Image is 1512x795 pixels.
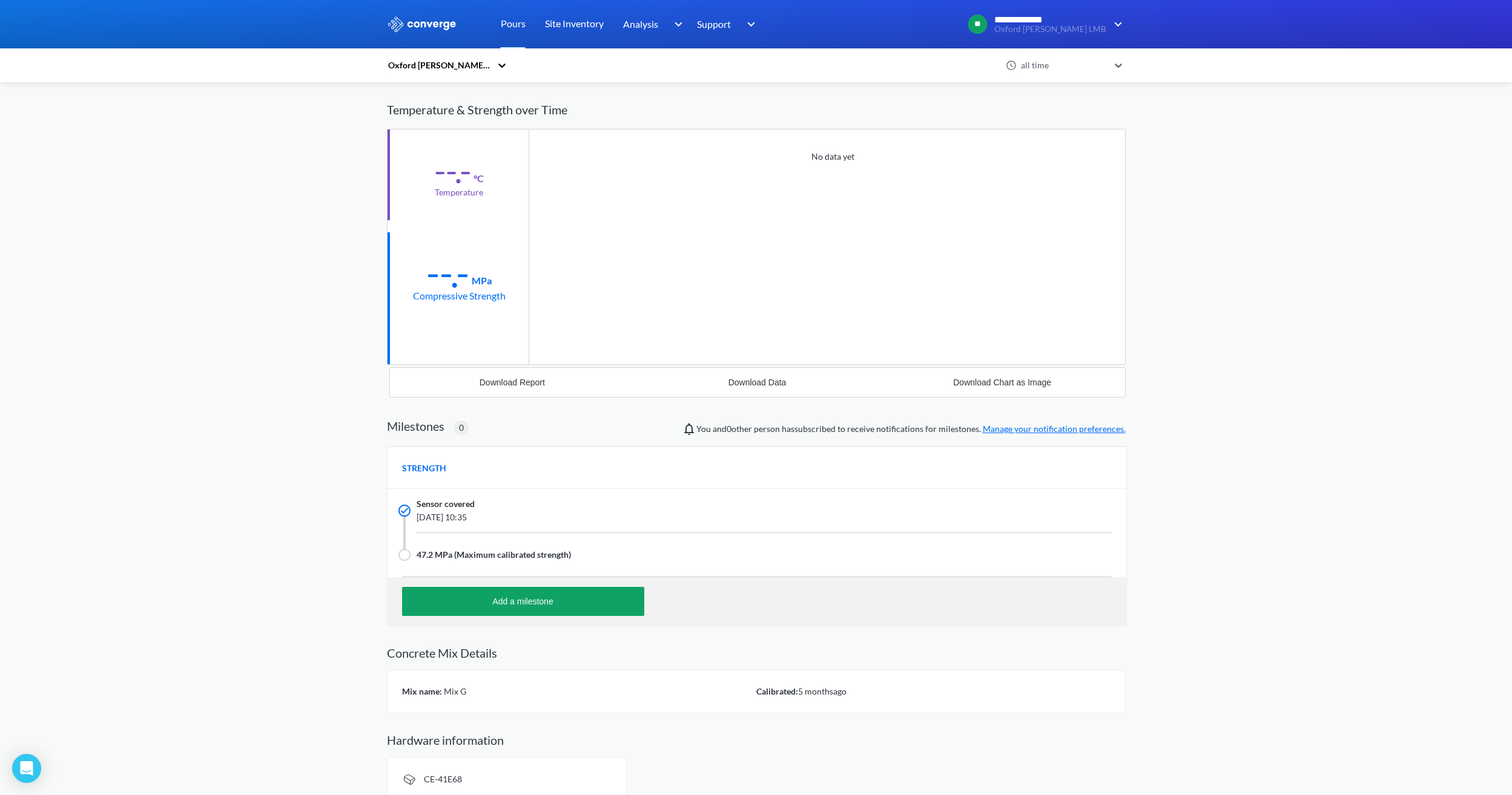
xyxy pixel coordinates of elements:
img: downArrow.svg [1106,17,1126,31]
button: Download Data [635,368,880,397]
span: Support [697,16,731,31]
div: Oxford [PERSON_NAME] LMB [387,59,491,72]
span: Mix G [442,686,466,696]
img: signal-icon.svg [402,772,417,787]
div: Temperature & Strength over Time [387,91,1126,129]
div: --.- [426,258,469,288]
div: Download Data [728,378,787,387]
img: downArrow.svg [666,17,685,31]
a: Manage your notification preferences. [983,424,1126,434]
button: Download Chart as Image [880,368,1125,397]
span: Oxford [PERSON_NAME] LMB [994,25,1106,34]
div: Download Chart as Image [953,378,1051,387]
span: 5 months ago [798,686,847,696]
div: Download Report [480,378,545,387]
div: Temperature [435,186,483,199]
span: [DATE] 10:35 [417,511,965,524]
h2: Milestones [387,419,444,433]
p: No data yet [811,150,854,163]
div: all time [1018,59,1109,72]
span: Analysis [623,16,658,31]
h2: Concrete Mix Details [387,646,1126,660]
span: STRENGTH [402,462,446,475]
span: Mix name: [402,686,442,696]
img: notifications-icon.svg [682,422,696,436]
span: Sensor covered [417,497,475,511]
span: 47.2 MPa (Maximum calibrated strength) [417,548,571,561]
button: Add a milestone [402,587,644,616]
span: 0 [459,421,464,434]
img: logo_ewhite.svg [387,16,457,32]
img: icon-clock.svg [1006,60,1017,71]
span: You and person has subscribed to receive notifications for milestones. [696,422,1126,436]
h2: Hardware information [387,733,1126,747]
div: --.- [434,155,471,186]
img: downArrow.svg [739,17,759,31]
span: Calibrated: [756,686,798,696]
button: Download Report [390,368,635,397]
span: 0 other [727,424,752,434]
span: CE-41E68 [424,774,462,784]
div: Compressive Strength [413,288,506,303]
div: Open Intercom Messenger [12,754,41,783]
